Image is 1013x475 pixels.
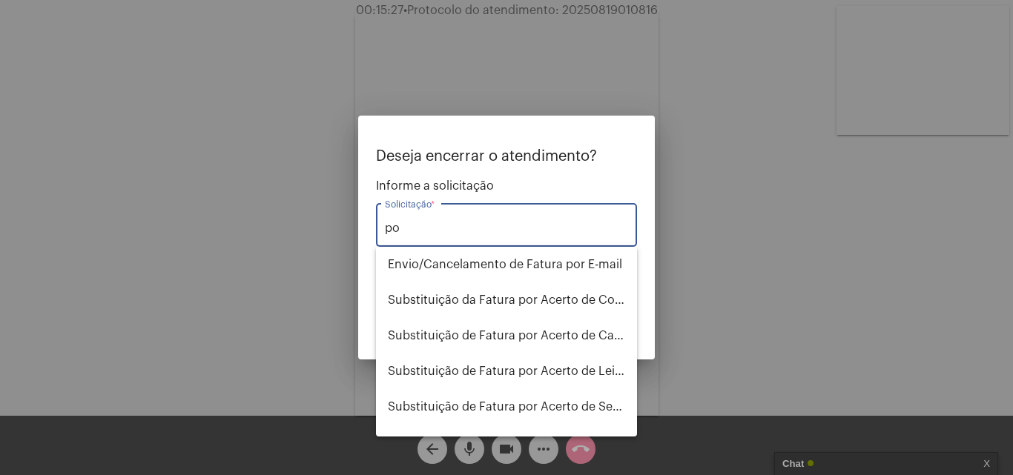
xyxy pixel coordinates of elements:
[388,282,625,318] span: Substituição da Fatura por Acerto de Consumo
[388,389,625,425] span: Substituição de Fatura por Acerto de Serviço
[376,148,637,165] p: Deseja encerrar o atendimento?
[385,222,628,235] input: Buscar solicitação
[376,179,637,193] span: Informe a solicitação
[388,425,625,460] span: Substituição de Fatura por Aferição
[388,318,625,353] span: Substituição de Fatura por Acerto de Cadastro
[388,247,625,282] span: Envio/Cancelamento de Fatura por E-mail
[388,353,625,389] span: Substituição de Fatura por Acerto de Leitura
